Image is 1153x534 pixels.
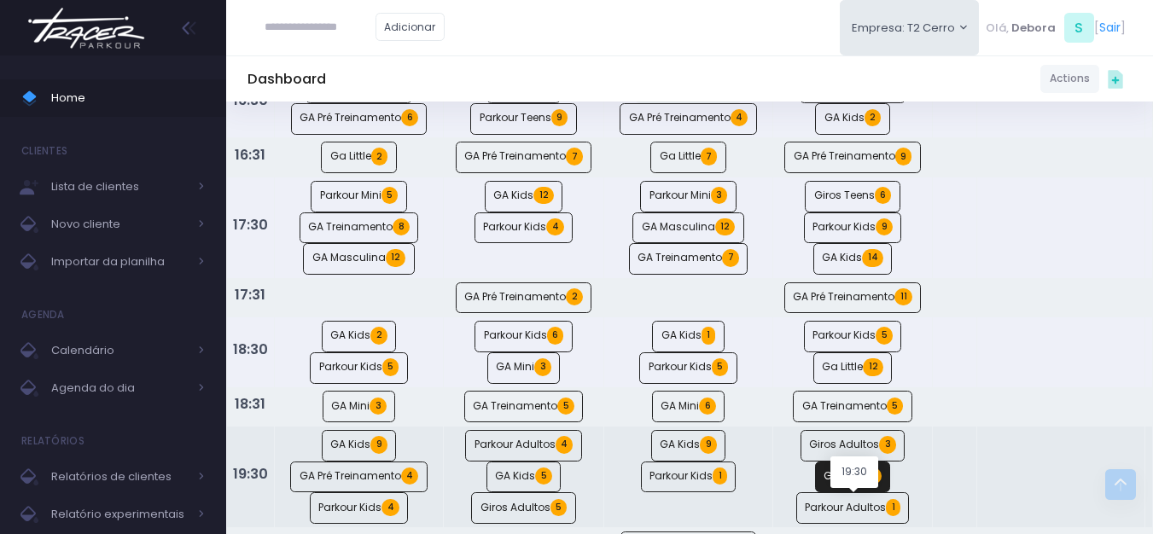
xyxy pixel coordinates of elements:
[393,218,409,235] span: 8
[51,176,188,198] span: Lista de clientes
[401,467,418,485] span: 4
[652,391,725,422] a: GA Mini6
[370,398,386,415] span: 3
[830,456,878,488] div: 19:30
[51,340,188,362] span: Calendário
[235,145,265,165] strong: 16:31
[470,103,577,135] a: Parkour Teens9
[51,377,188,399] span: Agenda do dia
[1064,13,1094,43] span: S
[887,398,903,415] span: 5
[815,103,890,135] a: GA Kids2
[557,398,574,415] span: 5
[632,212,744,244] a: GA Masculina12
[290,461,428,493] a: GA Pré Treinamento4
[804,321,902,352] a: Parkour Kids5
[321,142,397,173] a: Ga Little2
[371,148,387,165] span: 2
[731,109,748,126] span: 4
[804,212,902,244] a: Parkour Kids9
[886,499,900,516] span: 1
[862,249,882,266] span: 14
[310,352,408,384] a: Parkour Kids5
[640,181,737,212] a: Parkour Mini3
[233,340,268,359] strong: 18:30
[303,243,415,275] a: GA Masculina12
[233,215,268,235] strong: 17:30
[566,148,582,165] span: 7
[701,148,717,165] span: 7
[863,358,882,375] span: 12
[485,181,563,212] a: GA Kids12
[556,436,573,453] span: 4
[639,352,737,384] a: Parkour Kids5
[879,436,895,453] span: 3
[381,499,399,516] span: 4
[1099,19,1121,37] a: Sair
[456,282,592,314] a: GA Pré Treinamento2
[546,218,563,235] span: 4
[51,251,188,273] span: Importar da planilha
[712,358,728,375] span: 5
[21,298,65,332] h4: Agenda
[235,285,265,305] strong: 17:31
[876,327,892,344] span: 5
[894,288,911,305] span: 11
[784,142,921,173] a: GA Pré Treinamento9
[233,464,268,484] strong: 19:30
[300,212,419,244] a: GA Treinamento8
[486,461,562,493] a: GA Kids5
[801,430,906,461] a: Giros Adultos3
[51,503,188,525] span: Relatório experimentais
[487,352,561,384] a: GA Mini3
[51,87,205,109] span: Home
[699,398,715,415] span: 6
[370,436,387,453] span: 9
[475,212,574,244] a: Parkour Kids4
[702,327,715,344] span: 1
[813,243,893,275] a: GA Kids14
[979,9,1132,47] div: [ ]
[620,103,757,135] a: GA Pré Treinamento4
[865,109,881,126] span: 2
[534,358,550,375] span: 3
[700,436,716,453] span: 9
[1040,65,1099,93] a: Actions
[51,466,188,488] span: Relatórios de clientes
[382,358,399,375] span: 5
[641,461,737,493] a: Parkour Kids1
[322,321,397,352] a: GA Kids2
[1011,20,1056,37] span: Debora
[629,243,748,275] a: GA Treinamento7
[376,13,445,41] a: Adicionar
[796,492,910,524] a: Parkour Adultos1
[386,249,405,266] span: 12
[547,327,563,344] span: 6
[815,461,891,493] a: GA Kids4
[322,430,397,461] a: GA Kids9
[21,424,84,458] h4: Relatórios
[805,181,900,212] a: Giros Teens6
[465,430,582,461] a: Parkour Adultos4
[813,352,893,384] a: Ga Little12
[456,142,592,173] a: GA Pré Treinamento7
[722,249,738,266] span: 7
[475,321,573,352] a: Parkour Kids6
[876,218,892,235] span: 9
[715,218,735,235] span: 12
[551,109,568,126] span: 9
[713,467,726,485] span: 1
[535,467,551,485] span: 5
[711,187,727,204] span: 3
[464,391,584,422] a: GA Treinamento5
[311,181,407,212] a: Parkour Mini5
[986,20,1009,37] span: Olá,
[291,103,428,135] a: GA Pré Treinamento6
[550,499,567,516] span: 5
[323,391,396,422] a: GA Mini3
[370,327,387,344] span: 2
[784,282,922,314] a: GA Pré Treinamento11
[381,187,398,204] span: 5
[21,134,67,168] h4: Clientes
[650,142,726,173] a: Ga Little7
